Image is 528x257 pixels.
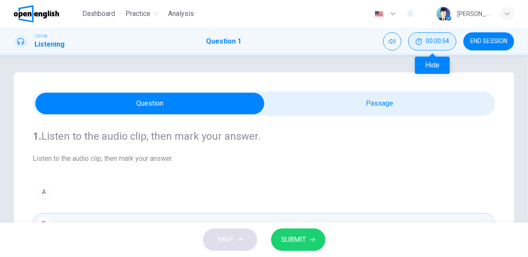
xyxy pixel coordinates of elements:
span: SUBMIT [281,234,306,246]
h4: Listen to the audio clip, then mark your answer. [33,129,495,143]
button: A [33,181,495,203]
button: 00:00:54 [408,32,456,50]
span: Practice [125,9,150,19]
button: Analysis [165,6,198,22]
button: Practice [122,6,162,22]
button: Dashboard [79,6,119,22]
button: SUBMIT [271,229,325,251]
span: Dashboard [82,9,115,19]
span: 00:00:54 [426,38,449,45]
button: END SESSION [463,32,514,50]
div: B [37,217,50,231]
h1: Question 1 [206,36,242,47]
div: Mute [383,32,401,50]
h1: Listening [34,39,65,50]
span: Listen to the audio clip, then mark your answer. [33,154,495,164]
div: [PERSON_NAME] [457,9,490,19]
img: en [374,11,384,17]
div: Hide [415,56,450,74]
button: B [33,213,495,235]
span: END SESSION [470,38,507,45]
img: Profile picture [437,7,450,21]
a: OpenEnglish logo [14,5,79,22]
span: Analysis [169,9,194,19]
div: Hide [408,32,456,50]
strong: 1. [33,130,41,142]
img: OpenEnglish logo [14,5,59,22]
span: TOEIC® [34,33,47,39]
div: A [37,185,50,199]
